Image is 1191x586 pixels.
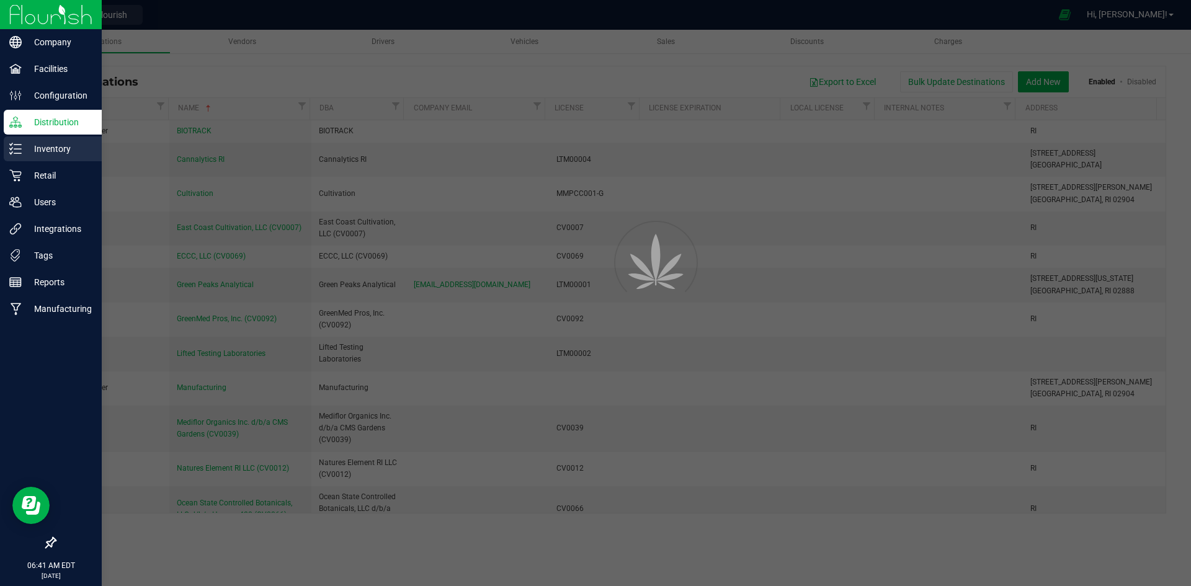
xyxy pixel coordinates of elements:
[22,115,96,130] p: Distribution
[9,116,22,128] inline-svg: Distribution
[22,248,96,263] p: Tags
[9,303,22,315] inline-svg: Manufacturing
[9,63,22,75] inline-svg: Facilities
[22,301,96,316] p: Manufacturing
[22,35,96,50] p: Company
[9,36,22,48] inline-svg: Company
[6,571,96,580] p: [DATE]
[12,487,50,524] iframe: Resource center
[9,89,22,102] inline-svg: Configuration
[22,221,96,236] p: Integrations
[9,143,22,155] inline-svg: Inventory
[22,195,96,210] p: Users
[9,223,22,235] inline-svg: Integrations
[22,141,96,156] p: Inventory
[6,560,96,571] p: 06:41 AM EDT
[22,61,96,76] p: Facilities
[9,276,22,288] inline-svg: Reports
[9,169,22,182] inline-svg: Retail
[22,275,96,290] p: Reports
[22,88,96,103] p: Configuration
[9,249,22,262] inline-svg: Tags
[9,196,22,208] inline-svg: Users
[22,168,96,183] p: Retail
